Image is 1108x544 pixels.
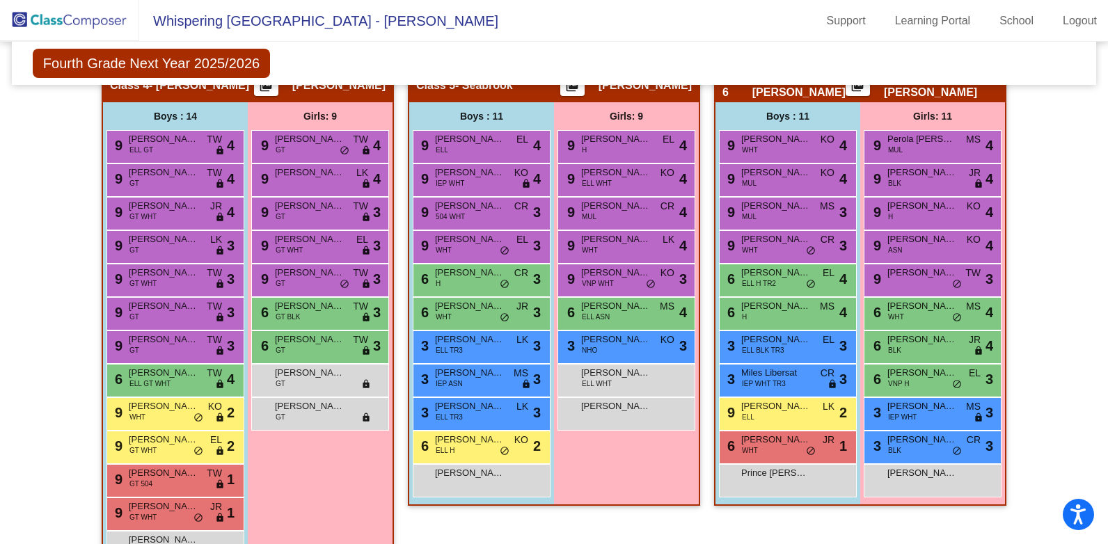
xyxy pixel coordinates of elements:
[129,299,198,313] span: [PERSON_NAME]
[436,345,463,355] span: ELL TR3
[966,299,981,314] span: MS
[416,79,455,93] span: Class 5
[581,299,651,313] span: [PERSON_NAME] [PERSON_NAME]
[741,266,811,280] span: [PERSON_NAME] [PERSON_NAME]
[582,211,596,222] span: MUL
[276,345,285,355] span: GT
[986,269,993,289] span: 3
[564,338,575,353] span: 3
[870,171,881,186] span: 9
[276,378,285,389] span: GT
[254,75,278,96] button: Print Students Details
[436,312,452,322] span: WHT
[129,211,157,222] span: GT WHT
[969,333,981,347] span: JR
[276,312,300,322] span: GT BLK
[870,371,881,387] span: 6
[974,346,983,357] span: lock
[887,333,957,346] span: [PERSON_NAME]
[564,79,580,98] mat-icon: picture_as_pdf
[521,179,531,190] span: lock
[742,245,758,255] span: WHT
[435,166,505,179] span: [PERSON_NAME] [PERSON_NAME]
[564,305,575,320] span: 6
[679,168,687,189] span: 4
[724,371,735,387] span: 3
[888,145,903,155] span: MUL
[227,335,235,356] span: 3
[722,72,752,99] span: Class 6
[208,399,222,414] span: KO
[227,269,235,289] span: 3
[514,366,528,381] span: MS
[227,235,235,256] span: 3
[207,366,222,381] span: TW
[560,75,585,96] button: Print Students Details
[986,168,993,189] span: 4
[361,145,371,157] span: lock
[888,378,909,389] span: VNP H
[821,132,834,147] span: KO
[353,266,368,280] span: TW
[500,312,509,323] span: do_not_disturb_alt
[820,299,834,314] span: MS
[839,369,847,390] span: 3
[679,335,687,356] span: 3
[207,333,222,347] span: TW
[965,266,981,280] span: TW
[839,269,847,289] span: 4
[581,132,651,146] span: [PERSON_NAME]
[276,278,285,289] span: GT
[129,378,171,389] span: ELL GT WHT
[258,271,269,287] span: 9
[353,199,368,214] span: TW
[516,333,528,347] span: LK
[435,299,505,313] span: [PERSON_NAME]
[884,72,998,99] span: [PERSON_NAME] [PERSON_NAME]
[455,79,513,93] span: - Seabrook
[582,345,597,355] span: NHO
[129,166,198,179] span: [PERSON_NAME]
[361,312,371,323] span: lock
[275,266,345,280] span: [PERSON_NAME]
[111,271,122,287] span: 9
[986,369,993,390] span: 3
[521,379,531,390] span: lock
[663,132,674,147] span: EL
[373,302,381,323] span: 3
[741,232,811,246] span: [PERSON_NAME]
[839,135,847,156] span: 4
[356,166,368,180] span: LK
[988,10,1045,32] a: School
[227,168,235,189] span: 4
[436,378,463,389] span: IEP ASN
[887,399,957,413] span: [PERSON_NAME]
[215,312,225,323] span: lock
[215,246,225,257] span: lock
[564,238,575,253] span: 9
[663,232,674,247] span: LK
[742,312,747,322] span: H
[514,266,528,280] span: CR
[248,102,393,130] div: Girls: 9
[436,211,465,222] span: 504 WHT
[564,138,575,153] span: 9
[373,269,381,289] span: 3
[554,102,699,130] div: Girls: 9
[207,166,222,180] span: TW
[884,10,982,32] a: Learning Portal
[741,333,811,346] span: [PERSON_NAME]
[724,205,735,220] span: 9
[581,166,651,179] span: [PERSON_NAME]
[724,171,735,186] span: 9
[33,49,270,78] span: Fourth Grade Next Year 2025/2026
[564,171,575,186] span: 9
[986,335,993,356] span: 4
[436,145,448,155] span: ELL
[111,205,122,220] span: 9
[533,269,541,289] span: 3
[275,166,345,179] span: [PERSON_NAME]
[292,79,386,93] span: [PERSON_NAME]
[149,79,249,93] span: - [PERSON_NAME]
[111,238,122,253] span: 9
